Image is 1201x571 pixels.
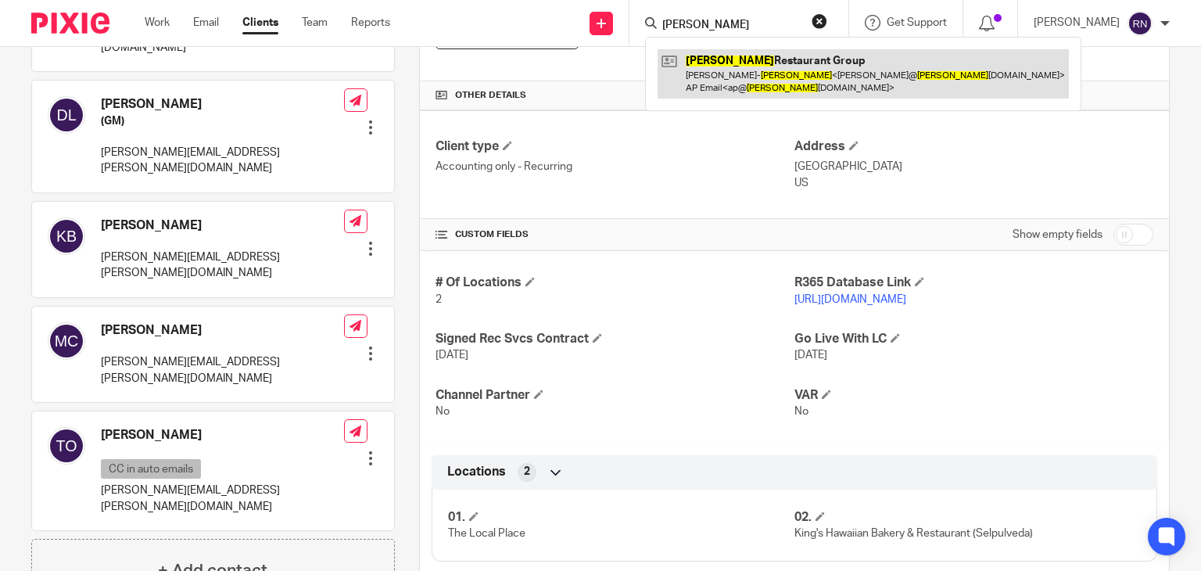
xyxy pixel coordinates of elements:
img: Pixie [31,13,109,34]
h5: (GM) [101,113,344,129]
p: [PERSON_NAME][EMAIL_ADDRESS][PERSON_NAME][DOMAIN_NAME] [101,145,344,177]
button: Clear [812,13,827,29]
img: svg%3E [48,96,85,134]
h4: Channel Partner [436,387,794,404]
span: Locations [447,464,506,480]
h4: 02. [794,509,1141,526]
p: US [794,175,1153,191]
img: svg%3E [48,427,85,465]
p: [PERSON_NAME][EMAIL_ADDRESS][PERSON_NAME][DOMAIN_NAME] [101,354,344,386]
span: [DATE] [436,350,468,361]
span: 2 [436,294,442,305]
p: [PERSON_NAME] [1034,15,1120,31]
span: Other details [455,89,526,102]
h4: [PERSON_NAME] [101,96,344,113]
h4: # Of Locations [436,275,794,291]
h4: [PERSON_NAME] [101,217,344,234]
span: No [436,406,450,417]
img: svg%3E [48,217,85,255]
img: svg%3E [1128,11,1153,36]
span: 2 [524,464,530,479]
span: King's Hawaiian Bakery & Restaurant (Selpulveda) [794,528,1033,539]
span: Get Support [887,17,947,28]
a: Reports [351,15,390,31]
h4: [PERSON_NAME] [101,322,344,339]
h4: Signed Rec Svcs Contract [436,331,794,347]
a: Email [193,15,219,31]
label: Show empty fields [1013,227,1102,242]
p: [GEOGRAPHIC_DATA] [794,159,1153,174]
img: svg%3E [48,322,85,360]
h4: Address [794,138,1153,155]
a: Team [302,15,328,31]
h4: Client type [436,138,794,155]
h4: 01. [448,509,794,526]
h4: VAR [794,387,1153,404]
p: [PERSON_NAME][EMAIL_ADDRESS][PERSON_NAME][DOMAIN_NAME] [101,483,344,515]
h4: [PERSON_NAME] [101,427,344,444]
span: No [794,406,808,417]
input: Search [661,19,801,33]
h4: Go Live With LC [794,331,1153,347]
span: [DATE] [794,350,827,361]
a: Work [145,15,170,31]
a: Clients [242,15,278,31]
span: The Local Place [448,528,525,539]
a: [URL][DOMAIN_NAME] [794,294,906,305]
p: CC in auto emails [101,459,201,479]
h4: CUSTOM FIELDS [436,228,794,241]
h4: R365 Database Link [794,275,1153,291]
p: Accounting only - Recurring [436,159,794,174]
p: [PERSON_NAME][EMAIL_ADDRESS][PERSON_NAME][DOMAIN_NAME] [101,250,344,282]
